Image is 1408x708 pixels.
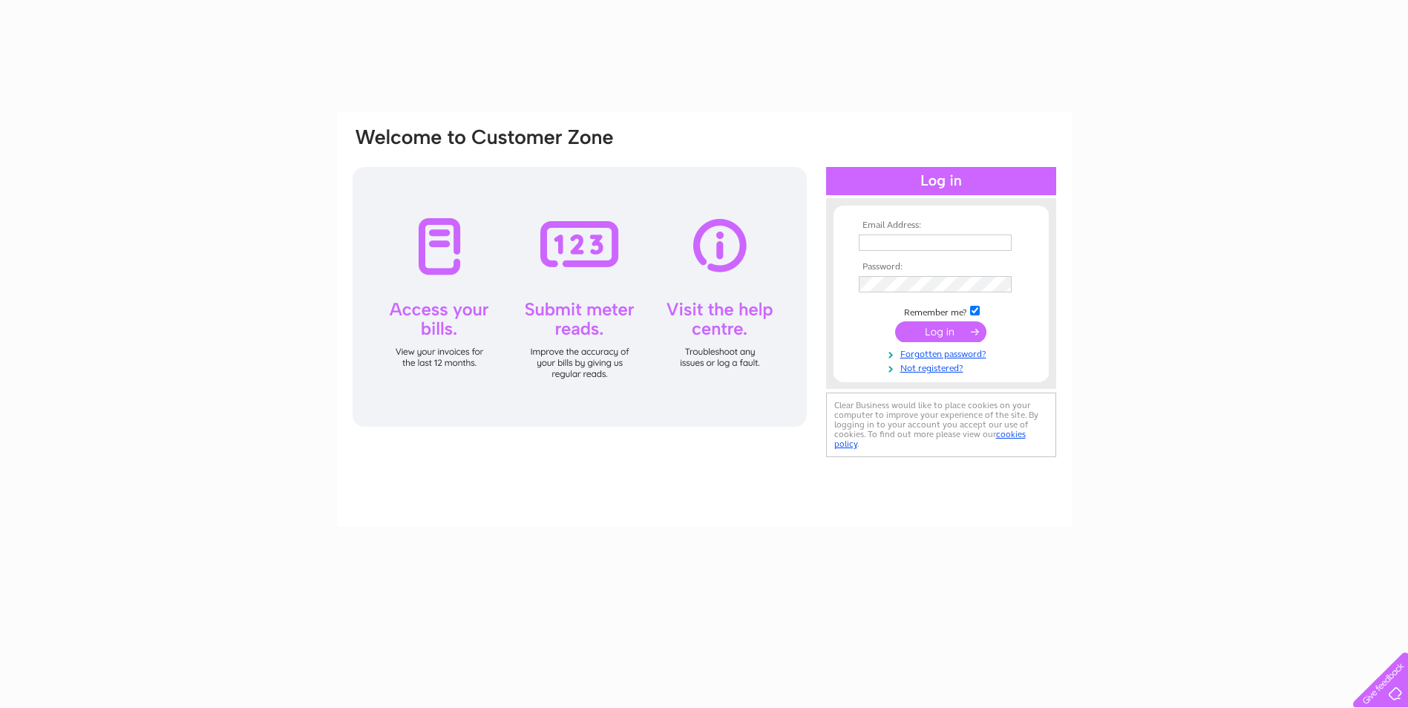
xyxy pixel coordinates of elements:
[859,346,1027,360] a: Forgotten password?
[855,304,1027,318] td: Remember me?
[895,321,986,342] input: Submit
[859,360,1027,374] a: Not registered?
[855,262,1027,272] th: Password:
[834,429,1026,449] a: cookies policy
[855,220,1027,231] th: Email Address:
[826,393,1056,457] div: Clear Business would like to place cookies on your computer to improve your experience of the sit...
